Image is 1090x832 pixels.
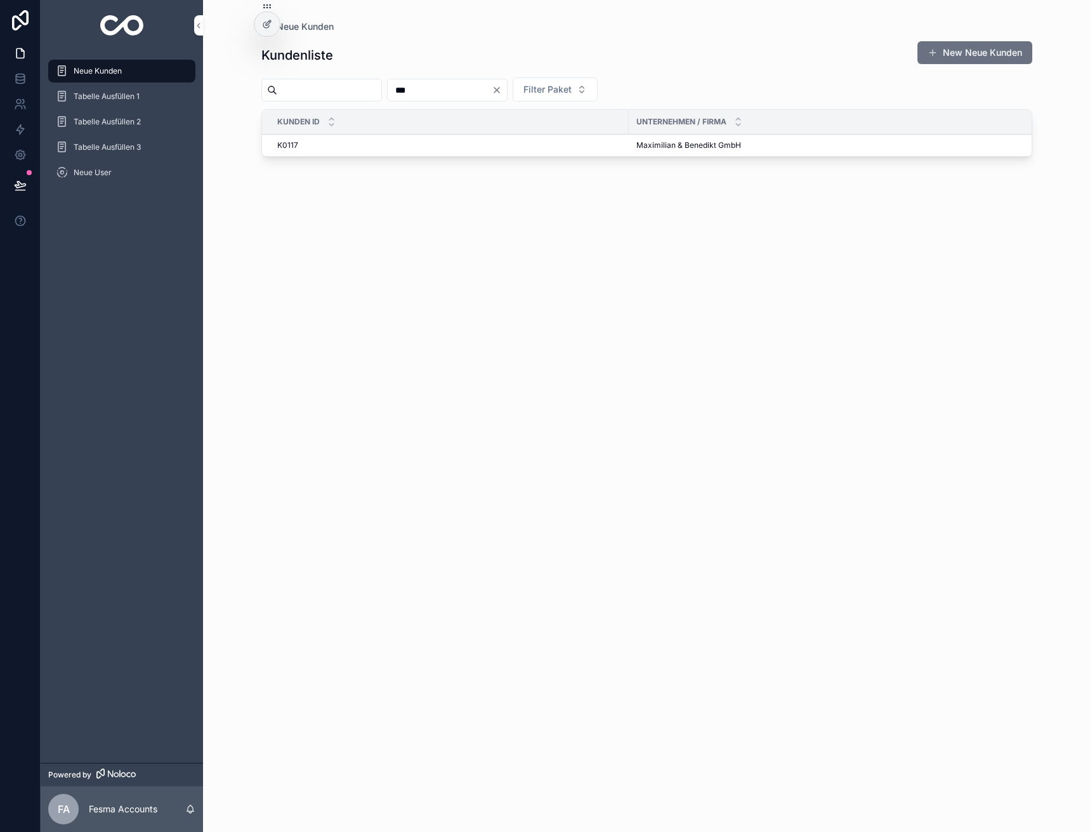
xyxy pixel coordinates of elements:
[277,20,334,33] span: Neue Kunden
[917,41,1032,64] button: New Neue Kunden
[48,136,195,159] a: Tabelle Ausfüllen 3
[74,117,141,127] span: Tabelle Ausfüllen 2
[48,85,195,108] a: Tabelle Ausfüllen 1
[636,117,726,127] span: Unternehmen / Firma
[41,763,203,786] a: Powered by
[100,15,144,36] img: App logo
[58,802,70,817] span: FA
[261,20,334,33] a: Neue Kunden
[89,803,157,815] p: Fesma Accounts
[277,140,621,150] a: K0117
[48,161,195,184] a: Neue User
[636,140,1044,150] a: Maximilian & Benedikt GmbH
[261,46,333,64] h1: Kundenliste
[48,110,195,133] a: Tabelle Ausfüllen 2
[74,142,141,152] span: Tabelle Ausfüllen 3
[48,770,91,780] span: Powered by
[74,91,140,102] span: Tabelle Ausfüllen 1
[492,85,507,95] button: Clear
[74,168,112,178] span: Neue User
[277,117,320,127] span: Kunden ID
[41,51,203,201] div: scrollable content
[636,140,741,150] span: Maximilian & Benedikt GmbH
[74,66,122,76] span: Neue Kunden
[48,60,195,83] a: Neue Kunden
[513,77,598,102] button: Select Button
[277,140,298,150] span: K0117
[523,83,572,96] span: Filter Paket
